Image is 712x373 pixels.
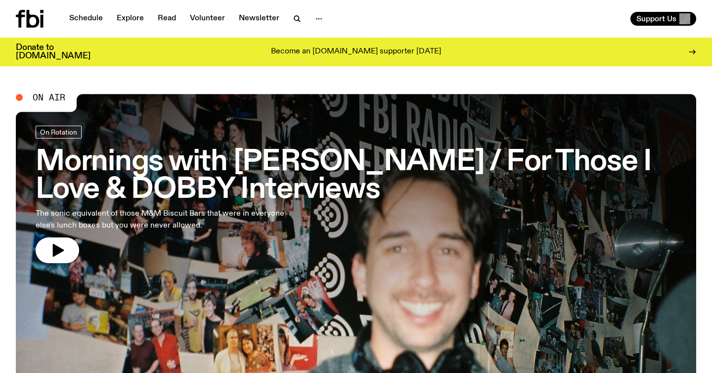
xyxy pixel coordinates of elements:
h3: Donate to [DOMAIN_NAME] [16,44,90,60]
a: Explore [111,12,150,26]
a: Mornings with [PERSON_NAME] / For Those I Love & DOBBY InterviewsThe sonic equivalent of those M&... [36,126,676,263]
span: Support Us [636,14,676,23]
a: Read [152,12,182,26]
a: Newsletter [233,12,285,26]
a: On Rotation [36,126,82,139]
span: On Rotation [40,128,77,136]
p: The sonic equivalent of those M&M Biscuit Bars that were in everyone else's lunch boxes but you w... [36,208,289,232]
h3: Mornings with [PERSON_NAME] / For Those I Love & DOBBY Interviews [36,148,676,204]
span: On Air [33,93,65,102]
button: Support Us [630,12,696,26]
a: Schedule [63,12,109,26]
p: Become an [DOMAIN_NAME] supporter [DATE] [271,47,441,56]
a: Volunteer [184,12,231,26]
